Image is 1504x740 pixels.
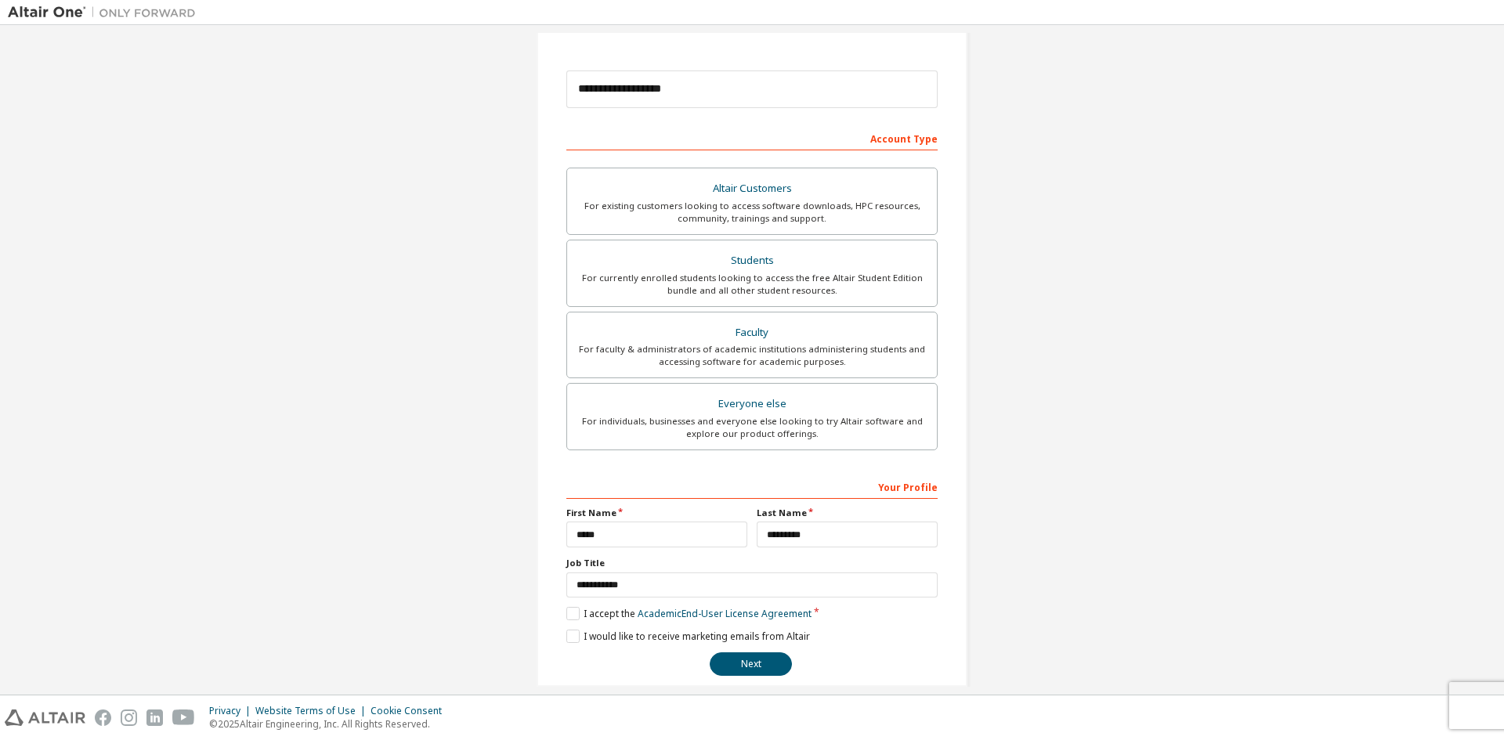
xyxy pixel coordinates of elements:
label: I would like to receive marketing emails from Altair [566,630,810,643]
img: Altair One [8,5,204,20]
img: facebook.svg [95,709,111,726]
div: Website Terms of Use [255,705,371,717]
div: Cookie Consent [371,705,451,717]
div: Your Profile [566,474,938,499]
div: Everyone else [577,393,927,415]
label: I accept the [566,607,812,620]
div: For existing customers looking to access software downloads, HPC resources, community, trainings ... [577,200,927,225]
div: Faculty [577,322,927,344]
div: Altair Customers [577,178,927,200]
img: altair_logo.svg [5,709,85,726]
label: Last Name [757,507,938,519]
img: linkedin.svg [146,709,163,726]
div: For individuals, businesses and everyone else looking to try Altair software and explore our prod... [577,415,927,440]
div: Privacy [209,705,255,717]
img: instagram.svg [121,709,137,726]
div: For currently enrolled students looking to access the free Altair Student Edition bundle and all ... [577,272,927,297]
div: Account Type [566,125,938,150]
img: youtube.svg [172,709,195,726]
label: Job Title [566,557,938,569]
p: © 2025 Altair Engineering, Inc. All Rights Reserved. [209,717,451,731]
label: First Name [566,507,747,519]
div: For faculty & administrators of academic institutions administering students and accessing softwa... [577,343,927,368]
div: Students [577,250,927,272]
button: Next [710,652,792,676]
a: Academic End-User License Agreement [638,607,812,620]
